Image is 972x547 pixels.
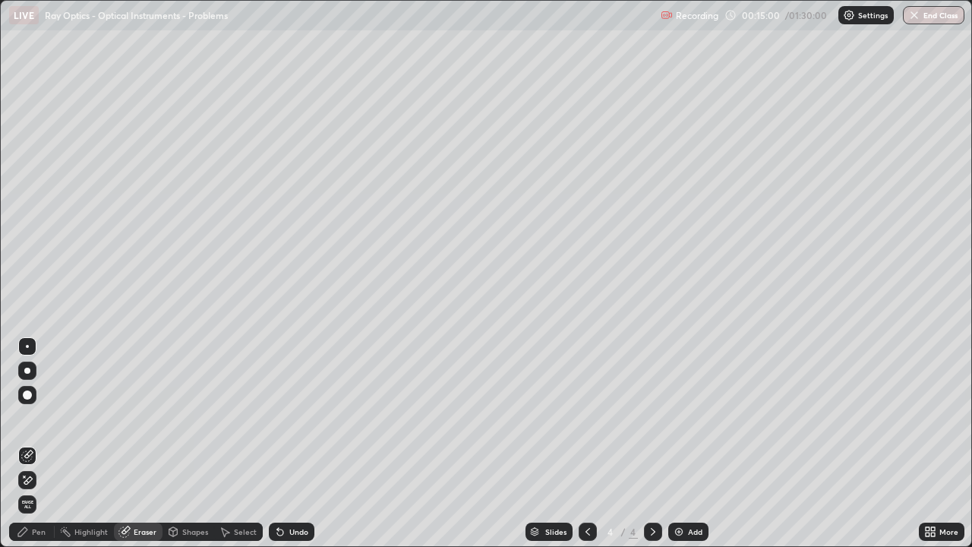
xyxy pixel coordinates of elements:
div: Select [234,528,257,536]
button: End Class [903,6,964,24]
div: / [621,527,626,536]
img: add-slide-button [673,526,685,538]
div: 4 [629,525,638,539]
span: Erase all [19,500,36,509]
div: Shapes [182,528,208,536]
div: More [939,528,958,536]
img: class-settings-icons [843,9,855,21]
p: Settings [858,11,888,19]
div: Undo [289,528,308,536]
div: 4 [603,527,618,536]
img: end-class-cross [908,9,920,21]
p: Recording [676,10,718,21]
div: Highlight [74,528,108,536]
p: Ray Optics - Optical Instruments - Problems [45,9,228,21]
div: Add [688,528,702,536]
div: Pen [32,528,46,536]
div: Eraser [134,528,156,536]
img: recording.375f2c34.svg [661,9,673,21]
p: LIVE [14,9,34,21]
div: Slides [545,528,566,536]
